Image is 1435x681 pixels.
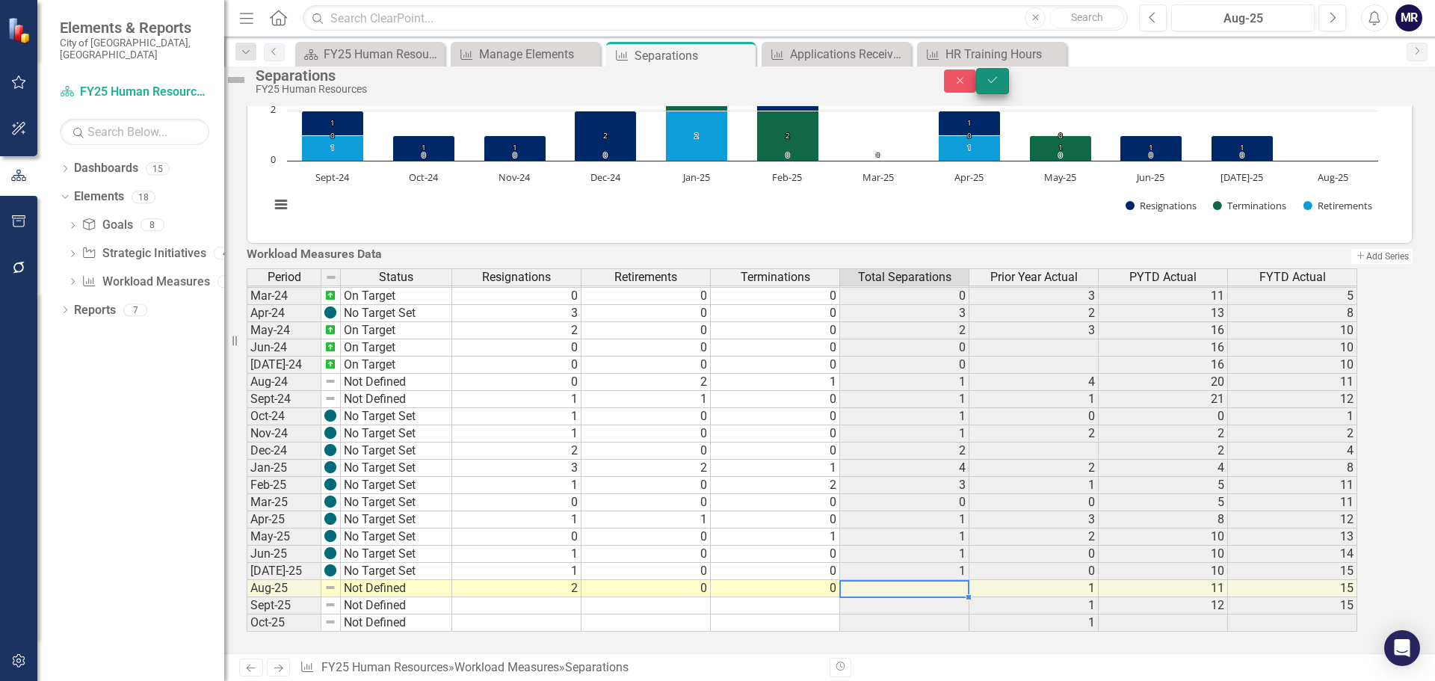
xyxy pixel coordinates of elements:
[1212,136,1274,161] path: Jul-25, 1. Resignations.
[1318,170,1348,184] text: Aug-25
[247,247,1048,261] h3: Workload Measures Data
[711,339,840,357] td: 0
[409,170,439,184] text: Oct-24
[341,614,452,632] td: Not Defined
[74,188,124,206] a: Elements
[60,119,209,145] input: Search Below...
[1228,339,1357,357] td: 10
[247,494,321,511] td: Mar-25
[969,563,1099,580] td: 0
[969,288,1099,305] td: 3
[969,322,1099,339] td: 3
[581,339,711,357] td: 0
[81,274,209,291] a: Workload Measures
[840,443,969,460] td: 2
[81,217,132,234] a: Goals
[324,45,441,64] div: FY25 Human Resources - Strategic Plan
[324,564,336,576] img: B83JnUHI7fcUAAAAJXRFWHRkYXRlOmNyZWF0ZQAyMDIzLTA3LTEyVDE1OjMwOjAyKzAwOjAw8YGLlAAAACV0RVh0ZGF0ZTptb...
[711,391,840,408] td: 0
[1213,199,1286,212] button: Show Terminations
[840,460,969,477] td: 4
[300,659,818,677] div: » »
[256,84,914,95] div: FY25 Human Resources
[452,511,581,529] td: 1
[60,19,209,37] span: Elements & Reports
[969,477,1099,494] td: 1
[1228,494,1357,511] td: 11
[123,303,147,316] div: 7
[341,494,452,511] td: No Target Set
[146,162,170,175] div: 15
[303,5,1128,31] input: Search ClearPoint...
[711,357,840,374] td: 0
[1395,4,1422,31] div: MR
[990,271,1078,284] span: Prior Year Actual
[330,117,335,128] text: 1
[330,142,335,152] text: 1
[1176,10,1309,28] div: Aug-25
[840,322,969,339] td: 2
[247,322,321,339] td: May-24
[324,427,336,439] img: B83JnUHI7fcUAAAAJXRFWHRkYXRlOmNyZWF0ZQAyMDIzLTA3LTEyVDE1OjMwOjAyKzAwOjAw8YGLlAAAACV0RVh0ZGF0ZTptb...
[452,529,581,546] td: 0
[1171,4,1315,31] button: Aug-25
[341,443,452,460] td: No Target Set
[945,45,1063,64] div: HR Training Hours
[840,391,969,408] td: 1
[757,111,819,161] path: Feb-25, 2. Terminations.
[268,271,301,284] span: Period
[1228,408,1357,425] td: 1
[635,46,752,65] div: Separations
[967,130,972,141] text: 0
[711,374,840,391] td: 1
[132,191,155,203] div: 18
[1259,271,1326,284] span: FYTD Actual
[1099,511,1228,529] td: 8
[711,511,840,529] td: 0
[1228,460,1357,477] td: 8
[341,597,452,614] td: Not Defined
[1099,374,1228,391] td: 20
[581,425,711,443] td: 0
[299,45,441,64] a: FY25 Human Resources - Strategic Plan
[341,357,452,374] td: On Target
[479,45,596,64] div: Manage Elements
[1099,288,1228,305] td: 11
[247,425,321,443] td: Nov-24
[1099,408,1228,425] td: 0
[840,357,969,374] td: 0
[711,460,840,477] td: 1
[452,391,581,408] td: 1
[581,443,711,460] td: 0
[341,408,452,425] td: No Target Set
[840,288,969,305] td: 0
[1058,142,1063,152] text: 1
[452,425,581,443] td: 1
[581,477,711,494] td: 0
[452,477,581,494] td: 1
[247,443,321,460] td: Dec-24
[1099,322,1228,339] td: 16
[452,494,581,511] td: 0
[786,130,790,141] text: 2
[1058,130,1063,141] text: 0
[341,546,452,563] td: No Target Set
[741,271,810,284] span: Terminations
[452,322,581,339] td: 2
[840,374,969,391] td: 1
[247,339,321,357] td: Jun-24
[315,170,350,184] text: Sept-24
[513,150,517,160] text: 0
[840,529,969,546] td: 1
[1228,322,1357,339] td: 10
[452,288,581,305] td: 0
[271,194,291,215] button: View chart menu, Chart
[247,597,321,614] td: Sept-25
[581,546,711,563] td: 0
[711,477,840,494] td: 2
[1228,374,1357,391] td: 11
[1071,11,1103,23] span: Search
[324,547,336,559] img: B83JnUHI7fcUAAAAJXRFWHRkYXRlOmNyZWF0ZQAyMDIzLTA3LTEyVDE1OjMwOjAyKzAwOjAw8YGLlAAAACV0RVh0ZGF0ZTptb...
[452,374,581,391] td: 0
[1303,199,1372,212] button: Show Retirements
